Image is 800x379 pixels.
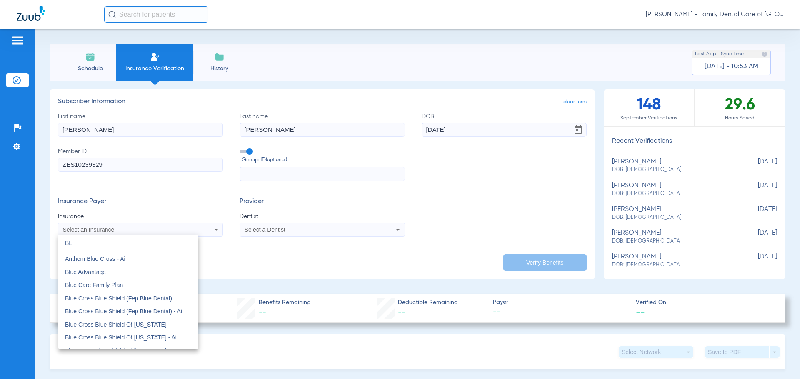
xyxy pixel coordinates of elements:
input: dropdown search [58,235,198,252]
span: Blue Cross Blue Shield Of [US_STATE] - Ai [65,334,177,341]
span: Blue Advantage [65,269,106,275]
span: Blue Cross Blue Shield Of [US_STATE] [65,347,167,354]
span: Blue Care Family Plan [65,282,123,288]
span: Blue Cross Blue Shield Of [US_STATE] [65,321,167,328]
span: Blue Cross Blue Shield (Fep Blue Dental) [65,295,172,302]
span: Blue Cross Blue Shield (Fep Blue Dental) - Ai [65,308,182,315]
span: Anthem Blue Cross - Ai [65,255,125,262]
